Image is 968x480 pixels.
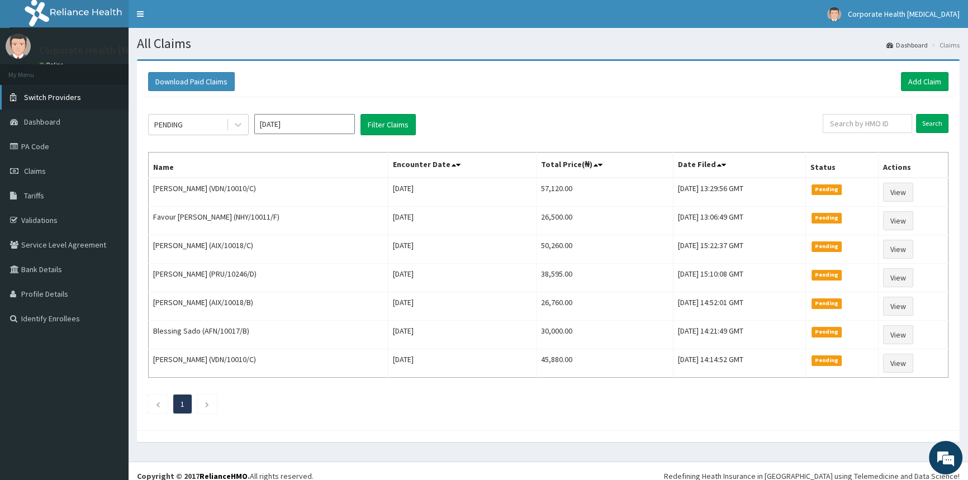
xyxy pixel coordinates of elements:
[805,153,878,178] th: Status
[149,292,388,321] td: [PERSON_NAME] (AIX/10018/B)
[812,355,842,365] span: Pending
[181,399,184,409] a: Page 1 is your current page
[901,72,948,91] a: Add Claim
[883,183,913,202] a: View
[536,292,673,321] td: 26,760.00
[673,178,806,207] td: [DATE] 13:29:56 GMT
[155,399,160,409] a: Previous page
[827,7,841,21] img: User Image
[886,40,928,50] a: Dashboard
[360,114,416,135] button: Filter Claims
[673,207,806,235] td: [DATE] 13:06:49 GMT
[673,292,806,321] td: [DATE] 14:52:01 GMT
[673,153,806,178] th: Date Filed
[823,114,912,133] input: Search by HMO ID
[388,349,536,378] td: [DATE]
[149,207,388,235] td: Favour [PERSON_NAME] (NHY/10011/F)
[812,241,842,251] span: Pending
[149,321,388,349] td: Blessing Sado (AFN/10017/B)
[24,166,46,176] span: Claims
[39,45,191,55] p: Corporate Health [MEDICAL_DATA]
[878,153,948,178] th: Actions
[536,321,673,349] td: 30,000.00
[6,34,31,59] img: User Image
[673,321,806,349] td: [DATE] 14:21:49 GMT
[536,235,673,264] td: 50,260.00
[812,213,842,223] span: Pending
[149,264,388,292] td: [PERSON_NAME] (PRU/10246/D)
[883,354,913,373] a: View
[536,178,673,207] td: 57,120.00
[149,235,388,264] td: [PERSON_NAME] (AIX/10018/C)
[883,297,913,316] a: View
[536,349,673,378] td: 45,880.00
[388,178,536,207] td: [DATE]
[812,270,842,280] span: Pending
[929,40,960,50] li: Claims
[812,184,842,194] span: Pending
[149,349,388,378] td: [PERSON_NAME] (VDN/10010/C)
[536,153,673,178] th: Total Price(₦)
[39,61,66,69] a: Online
[883,240,913,259] a: View
[848,9,960,19] span: Corporate Health [MEDICAL_DATA]
[388,292,536,321] td: [DATE]
[148,72,235,91] button: Download Paid Claims
[205,399,210,409] a: Next page
[154,119,183,130] div: PENDING
[812,298,842,308] span: Pending
[883,211,913,230] a: View
[916,114,948,133] input: Search
[812,327,842,337] span: Pending
[883,325,913,344] a: View
[388,264,536,292] td: [DATE]
[673,349,806,378] td: [DATE] 14:14:52 GMT
[137,36,960,51] h1: All Claims
[24,191,44,201] span: Tariffs
[883,268,913,287] a: View
[536,264,673,292] td: 38,595.00
[673,264,806,292] td: [DATE] 15:10:08 GMT
[388,321,536,349] td: [DATE]
[388,153,536,178] th: Encounter Date
[149,153,388,178] th: Name
[24,117,60,127] span: Dashboard
[388,207,536,235] td: [DATE]
[149,178,388,207] td: [PERSON_NAME] (VDN/10010/C)
[388,235,536,264] td: [DATE]
[536,207,673,235] td: 26,500.00
[673,235,806,264] td: [DATE] 15:22:37 GMT
[254,114,355,134] input: Select Month and Year
[24,92,81,102] span: Switch Providers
